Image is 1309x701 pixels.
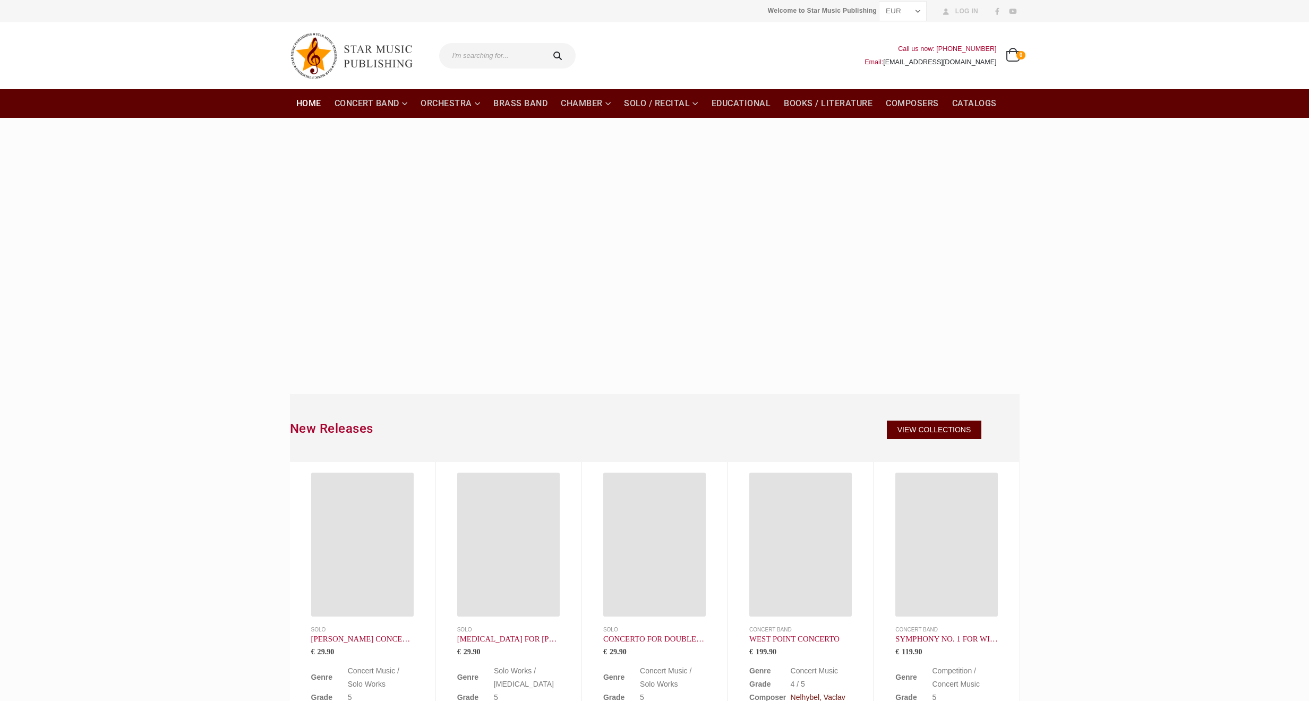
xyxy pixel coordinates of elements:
bdi: 29.90 [311,648,335,656]
a: Chamber [554,89,617,118]
b: Genre [311,673,332,681]
a: Orchestra [414,89,486,118]
span: € [457,648,461,656]
span: € [895,648,899,656]
bdi: 199.90 [749,648,776,656]
a: Brass Band [487,89,554,118]
a: Catalogs [946,89,1003,118]
span: € [603,648,607,656]
a: Youtube [1006,4,1020,18]
span: € [311,648,315,656]
a: [MEDICAL_DATA] FOR [PERSON_NAME] AND PIANO [457,634,560,645]
td: Concert Music / Solo Works [348,664,414,691]
a: Solo / Recital [618,89,705,118]
td: 4 / 5 [791,678,852,691]
b: Genre [457,673,478,681]
a: CONCERTO FOR DOUBLE BASS AND ORCHESTRA (RECITAL) [603,634,706,645]
span: VIEW COLLECTIONS [897,425,971,435]
a: Facebook [990,4,1004,18]
h2: New Releases [290,421,833,437]
a: Concert Band [749,627,792,632]
button: Search [542,43,576,69]
span: 0 [1016,51,1025,59]
a: Solo [603,627,618,632]
a: SYMPHONY NO. 1 FOR WINDS “ALL OF MY STUDENTS [895,634,998,645]
a: VIEW COLLECTIONS [887,421,981,440]
img: Star Music Publishing [290,28,423,84]
b: Genre [603,673,624,681]
a: Home [290,89,328,118]
bdi: 29.90 [603,648,627,656]
b: Genre [895,673,917,681]
a: Books / Literature [777,89,879,118]
div: Call us now: [PHONE_NUMBER] [865,42,996,56]
a: WEST POINT CONCERTO [749,634,852,645]
td: Solo Works / [MEDICAL_DATA] [494,664,560,691]
td: Competition / Concert Music [932,664,998,691]
a: Log In [939,4,978,18]
td: Concert Music / Solo Works [640,664,706,691]
b: Grade [749,680,771,688]
a: Solo [457,627,472,632]
a: Educational [705,89,777,118]
b: Genre [749,666,771,675]
a: Concert Band [328,89,414,118]
input: I'm searching for... [439,43,542,69]
a: [EMAIL_ADDRESS][DOMAIN_NAME] [883,58,996,66]
a: Concert Band [895,627,938,632]
span: € [749,648,753,656]
a: Composers [879,89,945,118]
span: Welcome to Star Music Publishing [768,3,877,19]
a: [PERSON_NAME] CONCERTO (RECITAL) [311,634,414,645]
div: Email: [865,56,996,69]
bdi: 119.90 [895,648,922,656]
td: Concert Music [791,664,852,678]
bdi: 29.90 [457,648,481,656]
a: Solo [311,627,326,632]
